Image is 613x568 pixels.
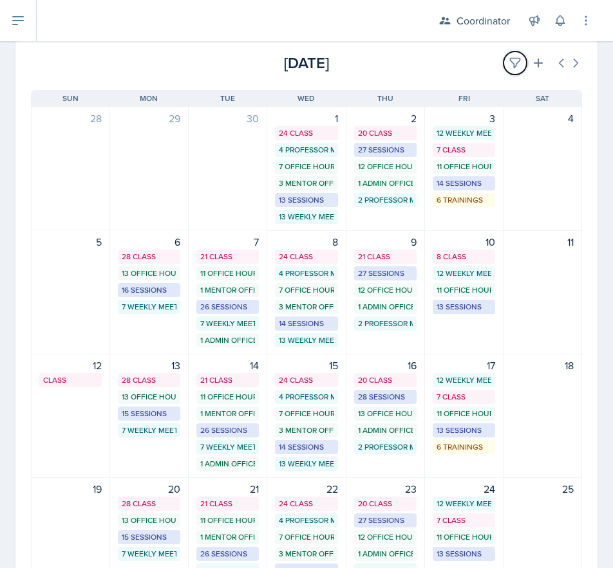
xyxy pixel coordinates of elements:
[297,93,315,104] span: Wed
[196,481,259,497] div: 21
[279,127,334,139] div: 24 Class
[437,161,491,172] div: 11 Office Hours
[511,234,574,250] div: 11
[118,358,180,373] div: 13
[122,548,176,560] div: 7 Weekly Meetings
[200,458,255,470] div: 1 Admin Office Hour
[358,194,413,206] div: 2 Professor Meetings
[437,441,491,453] div: 6 Trainings
[62,93,79,104] span: Sun
[279,391,334,403] div: 4 Professor Meetings
[358,178,413,189] div: 1 Admin Office Hour
[275,111,337,126] div: 1
[458,93,470,104] span: Fri
[279,268,334,279] div: 4 Professor Meetings
[354,481,417,497] div: 23
[220,93,235,104] span: Tue
[200,441,255,453] div: 7 Weekly Meetings
[358,425,413,436] div: 1 Admin Office Hour
[200,284,255,296] div: 1 Mentor Office Hour
[279,211,334,223] div: 13 Weekly Meetings
[279,408,334,419] div: 7 Office Hours
[437,515,491,526] div: 7 Class
[279,515,334,526] div: 4 Professor Meetings
[122,425,176,436] div: 7 Weekly Meetings
[200,301,255,313] div: 26 Sessions
[122,515,176,526] div: 13 Office Hours
[511,111,574,126] div: 4
[122,251,176,262] div: 28 Class
[437,531,491,543] div: 11 Office Hours
[358,374,413,386] div: 20 Class
[275,234,337,250] div: 8
[433,111,495,126] div: 3
[279,284,334,296] div: 7 Office Hours
[358,548,413,560] div: 1 Admin Office Hour
[200,531,255,543] div: 1 Mentor Office Hour
[437,498,491,509] div: 12 Weekly Meetings
[122,391,176,403] div: 13 Office Hours
[279,498,334,509] div: 24 Class
[536,93,549,104] span: Sat
[358,161,413,172] div: 12 Office Hours
[437,408,491,419] div: 11 Office Hours
[275,358,337,373] div: 15
[358,268,413,279] div: 27 Sessions
[377,93,393,104] span: Thu
[358,408,413,419] div: 13 Office Hours
[358,531,413,543] div: 12 Office Hours
[437,194,491,206] div: 6 Trainings
[122,408,176,419] div: 15 Sessions
[122,284,176,296] div: 16 Sessions
[200,268,255,279] div: 11 Office Hours
[118,481,180,497] div: 20
[279,318,334,329] div: 14 Sessions
[275,481,337,497] div: 22
[200,548,255,560] div: 26 Sessions
[200,515,255,526] div: 11 Office Hours
[279,374,334,386] div: 24 Class
[279,425,334,436] div: 3 Mentor Office Hours
[39,111,102,126] div: 28
[279,178,334,189] div: 3 Mentor Office Hours
[433,234,495,250] div: 10
[358,301,413,313] div: 1 Admin Office Hour
[358,127,413,139] div: 20 Class
[279,458,334,470] div: 13 Weekly Meetings
[200,318,255,329] div: 7 Weekly Meetings
[122,301,176,313] div: 7 Weekly Meetings
[457,13,510,28] div: Coordinator
[196,111,259,126] div: 30
[279,334,334,346] div: 13 Weekly Meetings
[511,358,574,373] div: 18
[279,548,334,560] div: 3 Mentor Office Hours
[200,374,255,386] div: 21 Class
[279,251,334,262] div: 24 Class
[118,111,180,126] div: 29
[354,234,417,250] div: 9
[39,358,102,373] div: 12
[39,234,102,250] div: 5
[279,194,334,206] div: 13 Sessions
[437,374,491,386] div: 12 Weekly Meetings
[437,284,491,296] div: 11 Office Hours
[196,358,259,373] div: 14
[437,391,491,403] div: 7 Class
[200,251,255,262] div: 21 Class
[122,374,176,386] div: 28 Class
[39,481,102,497] div: 19
[354,111,417,126] div: 2
[43,374,98,386] div: Class
[437,548,491,560] div: 13 Sessions
[511,481,574,497] div: 25
[200,425,255,436] div: 26 Sessions
[437,178,491,189] div: 14 Sessions
[437,268,491,279] div: 12 Weekly Meetings
[279,144,334,156] div: 4 Professor Meetings
[196,234,259,250] div: 7
[279,441,334,453] div: 14 Sessions
[437,425,491,436] div: 13 Sessions
[358,391,413,403] div: 28 Sessions
[122,531,176,543] div: 15 Sessions
[358,498,413,509] div: 20 Class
